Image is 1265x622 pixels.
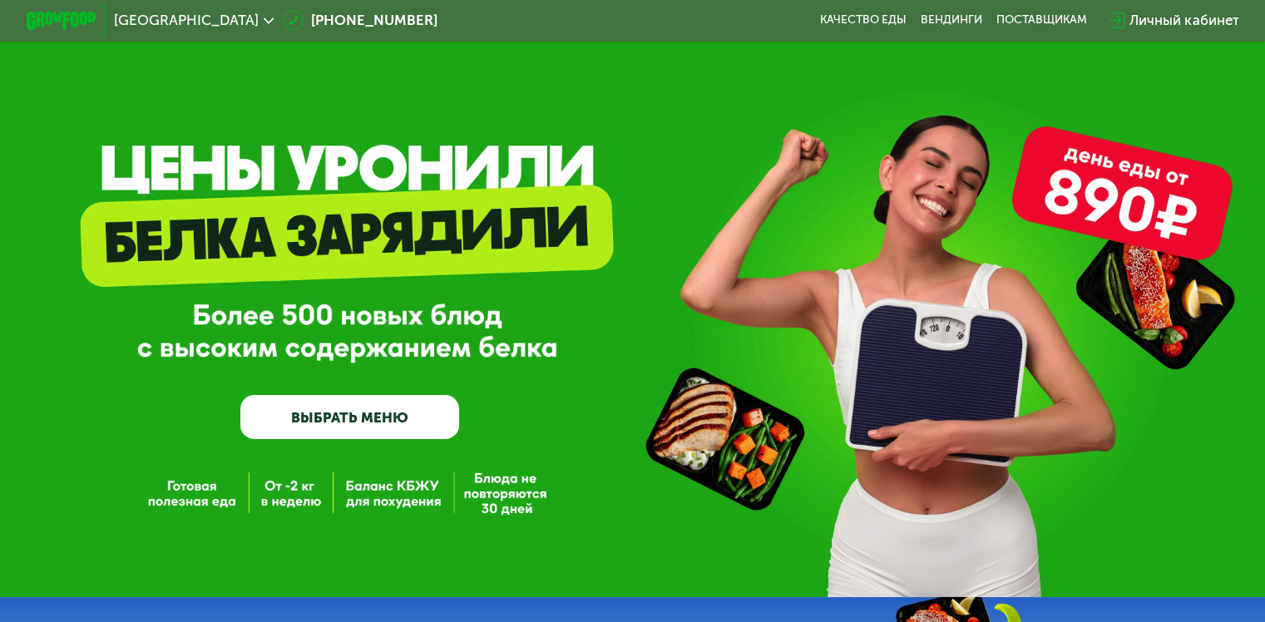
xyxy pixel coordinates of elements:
span: [GEOGRAPHIC_DATA] [114,13,259,27]
div: поставщикам [996,13,1087,27]
div: Личный кабинет [1129,10,1238,31]
a: [PHONE_NUMBER] [283,10,437,31]
a: Вендинги [921,13,982,27]
a: Качество еды [820,13,907,27]
a: ВЫБРАТЬ МЕНЮ [240,395,459,439]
